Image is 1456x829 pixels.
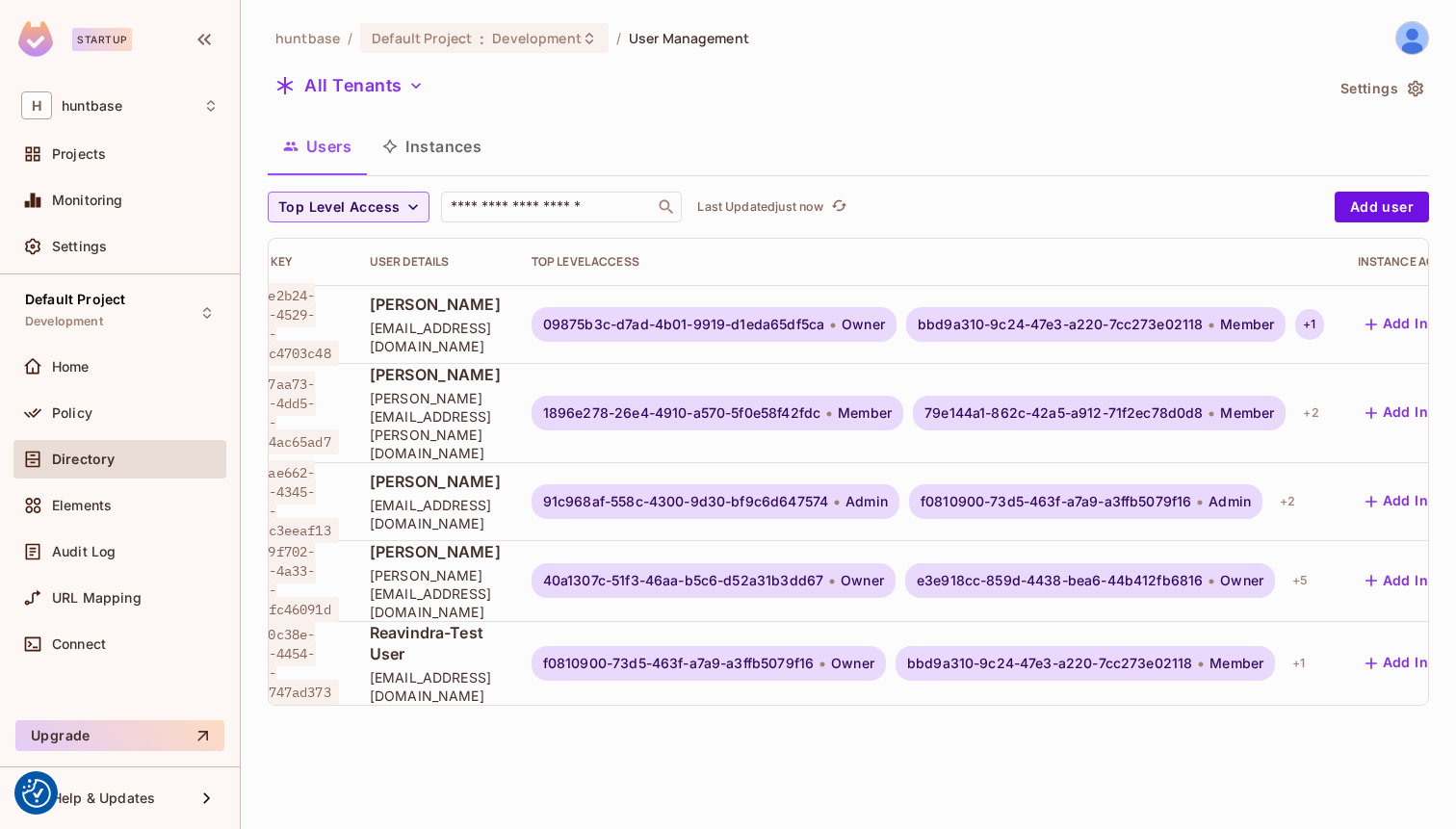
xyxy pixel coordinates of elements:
[479,31,485,46] span: :
[492,29,581,47] span: Development
[918,317,1203,332] span: bbd9a310-9c24-47e3-a220-7cc273e02118
[616,29,621,47] li: /
[52,544,116,559] span: Audit Log
[917,573,1203,588] span: e3e918cc-859d-4438-bea6-44b412fb6816
[25,292,125,307] span: Default Project
[827,195,850,219] button: refresh
[52,359,90,375] span: Home
[1220,317,1274,332] span: Member
[72,28,132,51] div: Startup
[1335,192,1429,222] button: Add user
[841,573,884,588] span: Owner
[237,283,339,366] span: 624e2b24-561d-4529-93c5-6496c4703c48
[52,146,106,162] span: Projects
[1295,309,1323,340] div: + 1
[278,195,400,220] span: Top Level Access
[22,779,51,808] button: Consent Preferences
[543,405,820,421] span: 1896e278-26e4-4910-a570-5f0e58f42fdc
[1209,494,1251,509] span: Admin
[543,656,814,671] span: f0810900-73d5-463f-a7a9-a3ffb5079f16
[268,192,429,222] button: Top Level Access
[831,656,874,671] span: Owner
[18,21,53,57] img: SReyMgAAAABJRU5ErkJggg==
[370,471,501,492] span: [PERSON_NAME]
[1272,486,1303,517] div: + 2
[237,460,339,543] span: f7dae662-587d-4345-a73e-e3e2c3eeaf13
[532,254,1327,270] div: Top Level Access
[367,122,497,170] button: Instances
[370,319,501,355] span: [EMAIL_ADDRESS][DOMAIN_NAME]
[370,389,501,462] span: [PERSON_NAME][EMAIL_ADDRESS][PERSON_NAME][DOMAIN_NAME]
[1220,573,1263,588] span: Owner
[1285,565,1315,596] div: + 5
[543,494,828,509] span: 91c968af-558c-4300-9d30-bf9c6d647574
[15,720,224,751] button: Upgrade
[831,197,847,217] span: refresh
[842,317,885,332] span: Owner
[1285,648,1313,679] div: + 1
[237,372,339,454] span: 1fa7aa73-1eba-4dd5-bd65-28424ac65ad7
[845,494,888,509] span: Admin
[268,122,367,170] button: Users
[697,199,823,215] p: Last Updated just now
[1220,405,1274,421] span: Member
[275,29,340,47] span: the active workspace
[370,668,501,705] span: [EMAIL_ADDRESS][DOMAIN_NAME]
[370,622,501,664] span: Reavindra-Test User
[52,636,106,652] span: Connect
[52,452,115,467] span: Directory
[629,29,749,47] span: User Management
[543,573,823,588] span: 40a1307c-51f3-46aa-b5c6-d52a31b3dd67
[543,317,824,332] span: 09875b3c-d7ad-4b01-9919-d1eda65df5ca
[1209,656,1263,671] span: Member
[370,496,501,532] span: [EMAIL_ADDRESS][DOMAIN_NAME]
[268,70,431,101] button: All Tenants
[62,98,122,114] span: Workspace: huntbase
[52,193,123,208] span: Monitoring
[52,790,155,806] span: Help & Updates
[52,498,112,513] span: Elements
[21,91,52,119] span: H
[370,566,501,621] span: [PERSON_NAME][EMAIL_ADDRESS][DOMAIN_NAME]
[237,539,339,622] span: d1f9f702-764b-4a33-96e8-78d6fc46091d
[22,779,51,808] img: Revisit consent button
[52,590,142,606] span: URL Mapping
[370,254,501,270] div: User Details
[372,29,472,47] span: Default Project
[1396,22,1428,54] img: Ravindra Bangrawa
[370,294,501,315] span: [PERSON_NAME]
[370,541,501,562] span: [PERSON_NAME]
[838,405,892,421] span: Member
[907,656,1192,671] span: bbd9a310-9c24-47e3-a220-7cc273e02118
[237,254,339,270] div: User Key
[52,405,92,421] span: Policy
[1333,73,1429,104] button: Settings
[348,29,352,47] li: /
[52,239,107,254] span: Settings
[924,405,1203,421] span: 79e144a1-862c-42a5-a912-71f2ec78d0d8
[237,622,339,705] span: 7f40c38e-543a-4454-a1b8-2d82747ad373
[25,314,103,329] span: Development
[1295,398,1326,428] div: + 2
[921,494,1191,509] span: f0810900-73d5-463f-a7a9-a3ffb5079f16
[370,364,501,385] span: [PERSON_NAME]
[823,195,850,219] span: Click to refresh data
